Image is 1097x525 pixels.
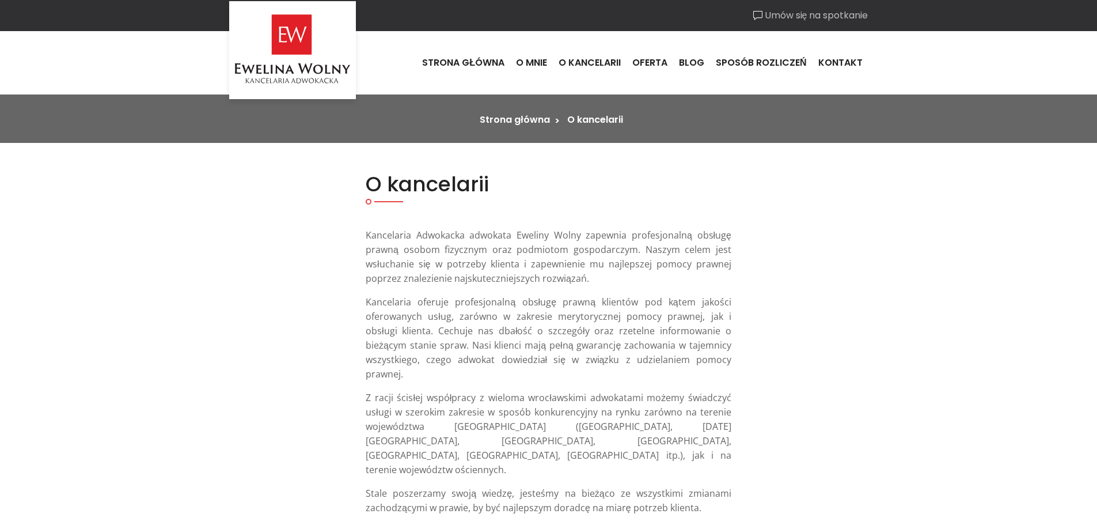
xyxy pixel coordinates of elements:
p: Kancelaria Adwokacka adwokata Eweliny Wolny zapewnia profesjonalną obsługę prawną osobom fizyczny... [366,228,731,286]
li: O kancelarii [567,113,623,127]
a: Strona główna [480,113,549,126]
a: Blog [673,47,710,78]
a: Kontakt [813,47,868,78]
h2: O kancelarii [366,172,731,197]
p: Kancelaria oferuje profesjonalną obsługę prawną klientów pod kątem jakości oferowanych usług, zar... [366,295,731,382]
p: Stale poszerzamy swoją wiedzę, jesteśmy na bieżąco ze wszystkimi zmianami zachodzącymi w prawie, ... [366,486,731,515]
p: Z racji ścisłej współpracy z wieloma wrocławskimi adwokatami możemy świadczyć usługi w szerokim z... [366,391,731,477]
a: Sposób rozliczeń [710,47,813,78]
a: Umów się na spotkanie [753,9,868,22]
a: O mnie [510,47,553,78]
a: O kancelarii [553,47,627,78]
a: Strona główna [416,47,510,78]
a: Oferta [627,47,673,78]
